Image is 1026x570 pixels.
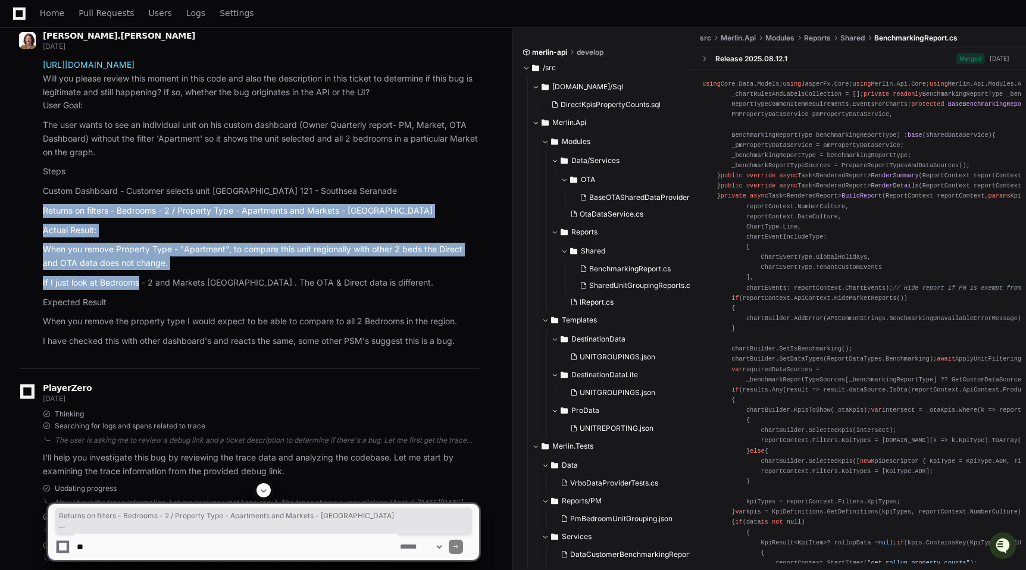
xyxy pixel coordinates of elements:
[571,156,620,165] span: Data/Services
[551,458,558,472] svg: Directory
[589,281,694,290] span: SharedUnitGroupingReports.cs
[43,59,134,70] a: [URL][DOMAIN_NAME]
[542,456,700,475] button: Data
[532,113,691,132] button: Merlin.Api
[561,225,568,239] svg: Directory
[551,151,710,170] button: Data/Services
[40,89,195,101] div: Start new chat
[840,33,865,43] span: Shared
[589,264,671,274] span: BenchmarkingReport.cs
[43,394,65,403] span: [DATE]
[43,451,479,478] p: I'll help you investigate this bug by reviewing the trace data and analyzing the codebase. Let me...
[988,531,1020,563] iframe: Open customer support
[43,296,479,309] p: Expected Result
[937,355,955,362] span: await
[715,54,787,64] div: Release 2025.08.12.1
[580,209,643,219] span: OtaDataService.cs
[746,172,775,179] span: override
[581,246,605,256] span: Shared
[731,386,739,393] span: if
[804,33,831,43] span: Reports
[55,421,205,431] span: Searching for logs and spans related to trace
[12,48,217,67] div: Welcome
[853,80,871,87] span: using
[551,223,710,242] button: Reports
[43,184,479,198] p: Custom Dashboard - Customer selects unit [GEOGRAPHIC_DATA] 121 - Southsea Seranade
[721,182,743,189] span: public
[922,172,1021,179] span: ReportContext reportContext
[532,437,691,456] button: Merlin.Tests
[561,368,568,382] svg: Directory
[565,420,693,437] button: UNITREPORTING.json
[571,370,638,380] span: DestinationDataLite
[571,334,625,344] span: DestinationData
[542,311,700,330] button: Templates
[864,90,889,98] span: private
[783,80,802,87] span: using
[561,170,720,189] button: OTA
[871,406,881,414] span: var
[149,10,172,17] span: Users
[542,132,700,151] button: Modules
[552,82,623,92] span: [DOMAIN_NAME]/Sql
[570,478,658,488] span: VrboDataProviderTests.cs
[893,90,922,98] span: readonly
[542,80,549,94] svg: Directory
[43,165,479,178] p: Steps
[543,63,556,73] span: /src
[202,92,217,107] button: Start new chat
[551,365,700,384] button: DestinationDataLite
[721,192,746,199] span: private
[750,447,765,455] span: else
[220,10,254,17] span: Settings
[562,315,597,325] span: Templates
[580,388,655,397] span: UNITGROUPINGS.json
[43,315,479,328] p: When you remove the property type I would expect to be able to compare to all 2 Bedrooms in the r...
[552,441,593,451] span: Merlin.Tests
[79,10,134,17] span: Pull Requests
[779,172,797,179] span: async
[556,475,693,491] button: VrboDataProviderTests.cs
[571,406,599,415] span: ProData
[532,48,567,57] span: merlin-api
[779,182,797,189] span: async
[43,224,479,237] p: Actual Result:
[871,172,918,179] span: RenderSummary
[581,175,595,184] span: OTA
[12,89,33,110] img: 1756235613930-3d25f9e4-fa56-45dd-b3ad-e072dfbd1548
[746,182,775,189] span: override
[990,54,1009,63] div: [DATE]
[551,134,558,149] svg: Directory
[84,124,144,134] a: Powered byPylon
[721,182,1025,189] span: Task<RenderedReport> ( )
[874,33,958,43] span: BenchmarkingReport.cs
[570,173,577,187] svg: Directory
[551,313,558,327] svg: Directory
[562,461,578,470] span: Data
[721,172,1025,179] span: Task<RenderedReport> ( )
[565,349,693,365] button: UNITGROUPINGS.json
[186,10,205,17] span: Logs
[551,401,700,420] button: ProData
[580,297,614,307] span: IReport.cs
[562,137,590,146] span: Modules
[589,193,725,202] span: BaseOTASharedDataProviderService.cs
[43,334,479,348] p: I have checked this with other dashboard's and reacts the same, some other PSM's suggest this is ...
[43,118,479,159] p: The user wants to see an individual unit on his custom dashboard (Owner Quarterly report- PM, Mar...
[523,58,681,77] button: /src
[532,77,691,96] button: [DOMAIN_NAME]/Sql
[55,436,479,445] div: The user is asking me to review a debug link and a ticket description to determine if there's a b...
[43,243,479,270] p: When you remove Property Type - "Apartment", to compare this unit regionally with other 2 beds th...
[926,131,989,139] span: sharedDataService
[570,244,577,258] svg: Directory
[40,101,151,110] div: We're available if you need us!
[731,366,742,373] span: var
[551,330,700,349] button: DestinationData
[908,131,922,139] span: base
[565,294,703,311] button: IReport.cs
[561,242,710,261] button: Shared
[118,125,144,134] span: Pylon
[702,80,721,87] span: using
[700,33,711,43] span: src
